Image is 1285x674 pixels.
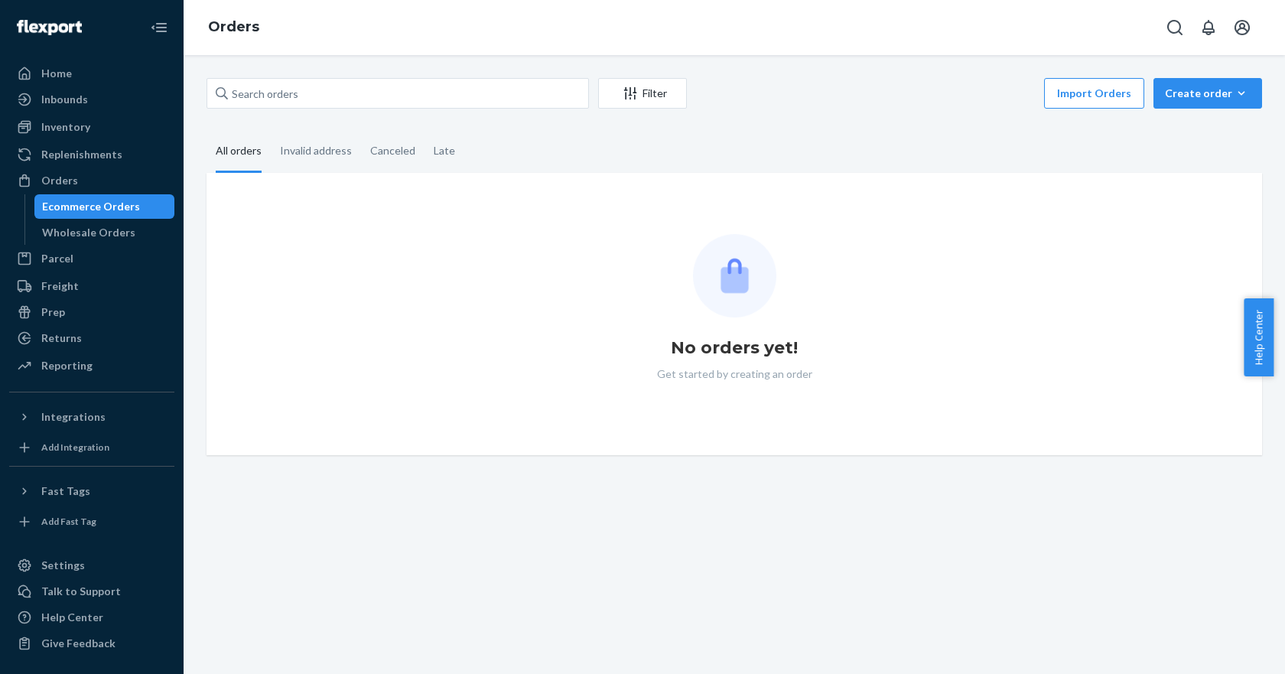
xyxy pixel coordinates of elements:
img: Empty list [693,234,776,317]
div: Orders [41,173,78,188]
h1: No orders yet! [671,336,798,360]
button: Open account menu [1227,12,1257,43]
div: Settings [41,558,85,573]
div: Give Feedback [41,636,115,651]
a: Settings [9,553,174,578]
div: Replenishments [41,147,122,162]
button: Close Navigation [144,12,174,43]
ol: breadcrumbs [196,5,272,50]
a: Parcel [9,246,174,271]
a: Inventory [9,115,174,139]
div: Invalid address [280,131,352,171]
a: Prep [9,300,174,324]
div: Canceled [370,131,415,171]
div: Add Fast Tag [41,515,96,528]
button: Integrations [9,405,174,429]
button: Give Feedback [9,631,174,656]
button: Filter [598,78,687,109]
div: Filter [599,86,686,101]
div: Wholesale Orders [42,225,135,240]
button: Fast Tags [9,479,174,503]
a: Ecommerce Orders [34,194,175,219]
div: Inventory [41,119,90,135]
div: Talk to Support [41,584,121,599]
div: Late [434,131,455,171]
a: Add Integration [9,435,174,460]
p: Get started by creating an order [657,366,812,382]
div: Add Integration [41,441,109,454]
button: Create order [1153,78,1262,109]
button: Open Search Box [1160,12,1190,43]
button: Help Center [1244,298,1274,376]
a: Add Fast Tag [9,510,174,534]
div: Create order [1165,86,1251,101]
div: Freight [41,278,79,294]
a: Replenishments [9,142,174,167]
img: Flexport logo [17,20,82,35]
div: Integrations [41,409,106,425]
a: Freight [9,274,174,298]
div: Help Center [41,610,103,625]
button: Import Orders [1044,78,1144,109]
a: Talk to Support [9,579,174,604]
div: Parcel [41,251,73,266]
div: All orders [216,131,262,173]
a: Orders [208,18,259,35]
div: Reporting [41,358,93,373]
a: Wholesale Orders [34,220,175,245]
div: Returns [41,330,82,346]
a: Orders [9,168,174,193]
div: Prep [41,304,65,320]
a: Returns [9,326,174,350]
div: Ecommerce Orders [42,199,140,214]
div: Inbounds [41,92,88,107]
a: Home [9,61,174,86]
a: Reporting [9,353,174,378]
a: Help Center [9,605,174,630]
a: Inbounds [9,87,174,112]
button: Open notifications [1193,12,1224,43]
div: Home [41,66,72,81]
div: Fast Tags [41,484,90,499]
input: Search orders [207,78,589,109]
